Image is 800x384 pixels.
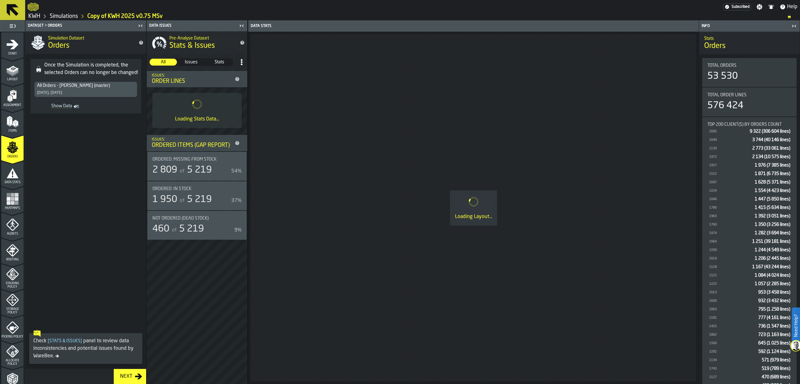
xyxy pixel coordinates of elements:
[1,104,24,107] span: Assignment
[755,197,790,201] span: 1 447 (5 850 lines)
[758,316,790,320] span: 777 (4 161 lines)
[755,214,790,218] span: 1 392 (3 051 lines)
[707,136,792,144] div: StatList-item-1049
[28,13,40,20] a: link-to-/wh/i/4fb45246-3b77-4bb5-b880-c337c3c5facb
[48,41,69,51] span: Orders
[707,229,792,237] div: StatList-item-1974
[25,31,146,54] div: title-Orders
[750,129,790,134] span: 9 322 (306 604 lines)
[792,308,799,343] label: Need Help?
[152,157,234,162] div: Title
[709,350,756,354] div: 2282
[147,20,247,31] header: Data Issues
[1,290,24,315] li: menu Storage Policy
[709,375,759,379] div: 1127
[702,88,797,116] div: stat-Total Order Lines
[709,341,756,345] div: 1560
[172,228,177,233] span: of
[755,282,790,286] span: 1 057 (2 285 lines)
[707,263,792,271] div: StatList-item-1118
[709,307,756,312] div: 2063
[707,220,792,229] div: StatList-item-1760
[237,22,246,29] label: button-toggle-Close me
[152,142,232,149] div: Ordered Items (Gap Report)
[1,282,24,289] span: Stacking Policy
[707,122,792,127] div: Title
[136,22,145,29] label: button-toggle-Close me
[148,24,237,28] div: Data Issues
[709,257,752,261] div: 2019
[707,93,747,98] span: Total Order Lines
[754,4,765,10] label: button-toggle-Settings
[709,147,750,151] div: 1130
[787,3,797,11] span: Help
[709,358,759,362] div: 1134
[707,296,792,305] div: StatList-item-1600
[1,58,24,83] li: menu Layout
[47,339,83,343] span: Stats & Issues
[707,246,792,254] div: StatList-item-2209
[707,93,792,98] div: Title
[152,157,216,162] span: Ordered: Missing from Stock
[707,63,792,68] div: Title
[758,324,790,328] span: 736 (1 547 lines)
[37,91,62,95] div: [DATE], [DATE]
[755,256,790,261] span: 1 206 (2 445 lines)
[699,32,800,54] div: title-Orders
[1,135,24,160] li: menu Orders
[147,31,247,54] div: title-Stats & Issues
[752,265,790,269] span: 1 167 (43 244 lines)
[755,180,790,184] span: 1 628 (5 371 lines)
[248,20,699,32] header: Data Stats
[1,258,24,261] span: Routing
[707,178,792,186] div: StatList-item-1697
[249,24,474,28] div: Data Stats
[758,341,790,345] span: 645 (1 025 lines)
[709,367,759,371] div: 1745
[152,186,191,191] span: Ordered: In Stock
[34,82,137,97] div: DropdownMenuValue-53970079-cabc-48b3-89e5-d4fc2faa3c35[DATE], [DATE]
[152,194,177,205] div: 1 950
[152,216,234,221] div: Title
[179,224,204,234] span: 5 219
[1,181,24,184] span: Data Stats
[707,305,792,313] div: StatList-item-2063
[707,288,792,296] div: StatList-item-2013
[709,316,756,320] div: 1181
[37,104,72,110] span: Show Data
[723,3,751,10] div: Menu Subscription
[752,239,790,244] span: 1 251 (39 181 lines)
[48,35,134,41] h2: Sub Title
[152,164,177,176] div: 2 809
[1,341,24,366] li: menu Allocate Policy
[709,274,752,278] div: 1525
[1,307,24,314] span: Storage Policy
[147,211,247,240] div: stat-Not Ordered (Dead Stock)
[752,138,790,142] span: 3 744 (40 146 lines)
[758,307,790,312] span: 795 (1 258 lines)
[1,335,24,339] span: Picking Policy
[709,163,752,168] div: 1957
[707,254,792,263] div: StatList-item-2019
[758,333,790,337] span: 723 (1 163 lines)
[707,313,792,322] div: StatList-item-1181
[707,63,737,68] span: Total Orders
[707,161,792,169] div: StatList-item-1957
[152,78,232,85] div: Order Lines
[205,58,233,66] label: button-switch-multi-Stats
[50,13,78,20] a: link-to-/wh/i/4fb45246-3b77-4bb5-b880-c337c3c5facb
[755,248,790,252] span: 1 244 (4 549 lines)
[33,337,138,360] div: Check panel to review data inconsistencies and potential issues found by WareBee.
[152,223,169,235] div: 460
[707,330,792,339] div: StatList-item-1862
[699,20,800,32] header: Info
[709,299,756,303] div: 1600
[187,195,212,204] span: 5 219
[707,339,792,347] div: StatList-item-1560
[28,13,797,20] nav: Breadcrumb
[1,161,24,186] li: menu Data Stats
[707,271,792,280] div: StatList-item-1525
[707,152,792,161] div: StatList-item-1972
